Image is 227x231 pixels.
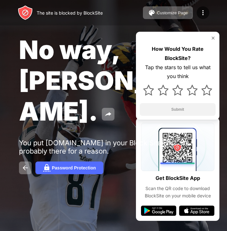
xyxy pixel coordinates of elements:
[199,9,207,16] img: menu-icon.svg
[187,85,198,96] img: star.svg
[35,162,103,174] button: Password Protection
[172,85,183,96] img: star.svg
[143,85,154,96] img: star.svg
[140,63,216,81] div: Tap the stars to tell us what you think
[37,10,103,16] div: The site is blocked by BlockSite
[18,5,33,20] img: header-logo.svg
[179,206,214,216] img: app-store.svg
[158,85,169,96] img: star.svg
[104,110,112,118] img: share.svg
[157,10,188,15] div: Customize Page
[140,44,216,63] div: How Would You Rate BlockSite?
[21,164,29,172] img: back.svg
[140,103,216,116] button: Submit
[43,164,51,172] img: password.svg
[148,9,156,16] img: pallet.svg
[52,165,96,170] div: Password Protection
[141,206,176,216] img: google-play.svg
[211,36,216,41] img: rate-us-close.svg
[201,85,212,96] img: star.svg
[19,34,168,127] span: No way, [PERSON_NAME].
[143,6,193,19] button: Customize Page
[19,139,208,155] div: You put [DOMAIN_NAME] in your Block Sites list. It’s probably there for a reason.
